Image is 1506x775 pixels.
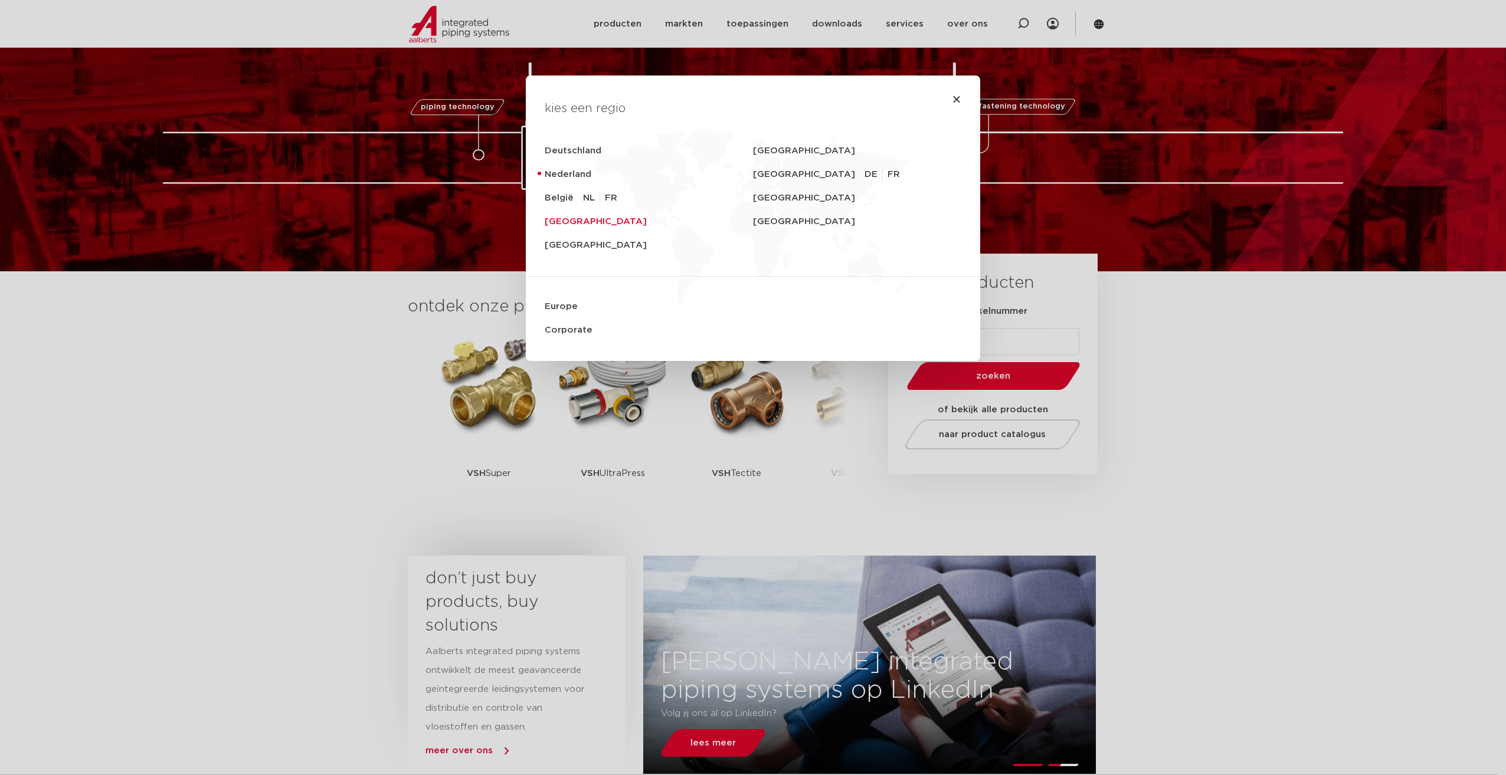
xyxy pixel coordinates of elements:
[753,163,865,186] a: [GEOGRAPHIC_DATA]
[545,210,753,234] a: [GEOGRAPHIC_DATA]
[605,191,617,205] a: FR
[753,186,961,210] a: [GEOGRAPHIC_DATA]
[545,139,753,163] a: Deutschland
[865,168,883,182] a: DE
[583,186,617,210] ul: België
[865,163,909,186] ul: [GEOGRAPHIC_DATA]
[753,139,961,163] a: [GEOGRAPHIC_DATA]
[545,163,753,186] a: Nederland
[545,318,961,342] a: Corporate
[888,168,905,182] a: FR
[545,295,961,318] a: Europe
[545,234,753,257] a: [GEOGRAPHIC_DATA]
[545,139,961,342] nav: Menu
[952,94,961,104] a: Close
[753,210,961,234] a: [GEOGRAPHIC_DATA]
[545,99,961,118] h4: kies een regio
[583,191,600,205] a: NL
[545,186,583,210] a: België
